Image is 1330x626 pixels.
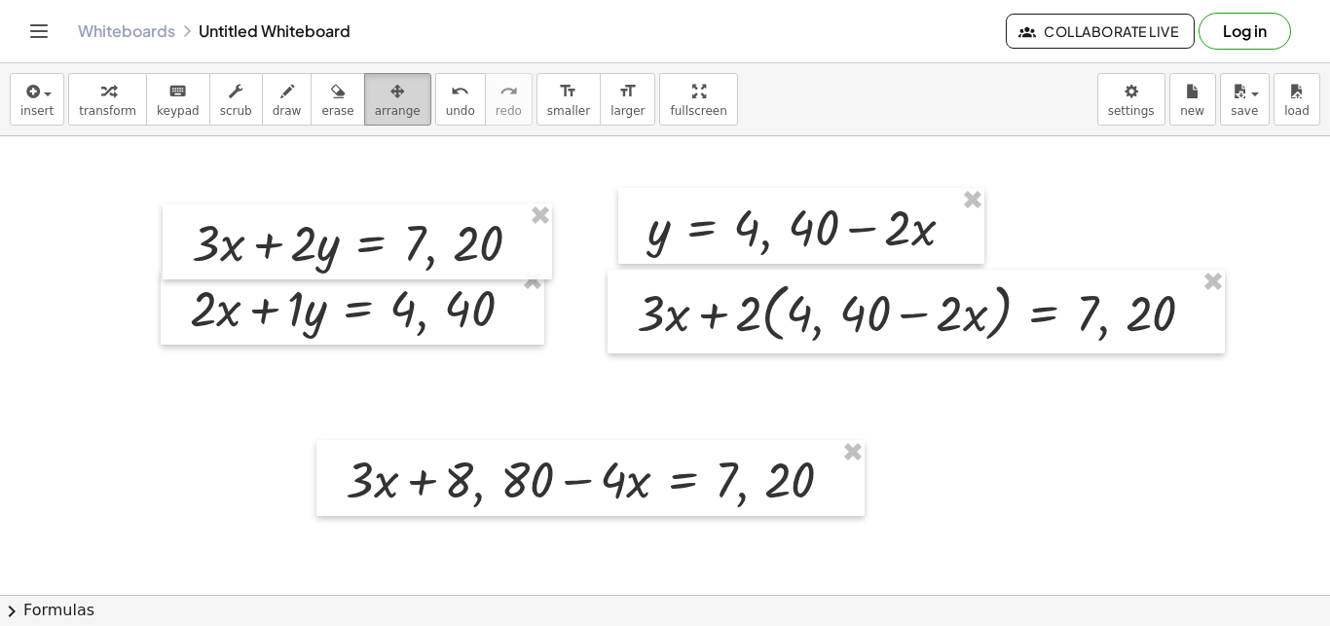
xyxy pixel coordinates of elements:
[209,73,263,126] button: scrub
[618,80,637,103] i: format_size
[311,73,364,126] button: erase
[157,104,200,118] span: keypad
[1006,14,1195,49] button: Collaborate Live
[1022,22,1178,40] span: Collaborate Live
[435,73,486,126] button: undoundo
[1284,104,1310,118] span: load
[1220,73,1270,126] button: save
[559,80,577,103] i: format_size
[1199,13,1291,50] button: Log in
[146,73,210,126] button: keyboardkeypad
[600,73,655,126] button: format_sizelarger
[1108,104,1155,118] span: settings
[1231,104,1258,118] span: save
[1169,73,1216,126] button: new
[536,73,601,126] button: format_sizesmaller
[1274,73,1320,126] button: load
[496,104,522,118] span: redo
[1180,104,1204,118] span: new
[23,16,55,47] button: Toggle navigation
[321,104,353,118] span: erase
[262,73,313,126] button: draw
[168,80,187,103] i: keyboard
[547,104,590,118] span: smaller
[670,104,726,118] span: fullscreen
[364,73,431,126] button: arrange
[273,104,302,118] span: draw
[79,104,136,118] span: transform
[78,21,175,41] a: Whiteboards
[610,104,645,118] span: larger
[499,80,518,103] i: redo
[485,73,533,126] button: redoredo
[659,73,737,126] button: fullscreen
[220,104,252,118] span: scrub
[68,73,147,126] button: transform
[375,104,421,118] span: arrange
[20,104,54,118] span: insert
[446,104,475,118] span: undo
[1097,73,1165,126] button: settings
[451,80,469,103] i: undo
[10,73,64,126] button: insert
